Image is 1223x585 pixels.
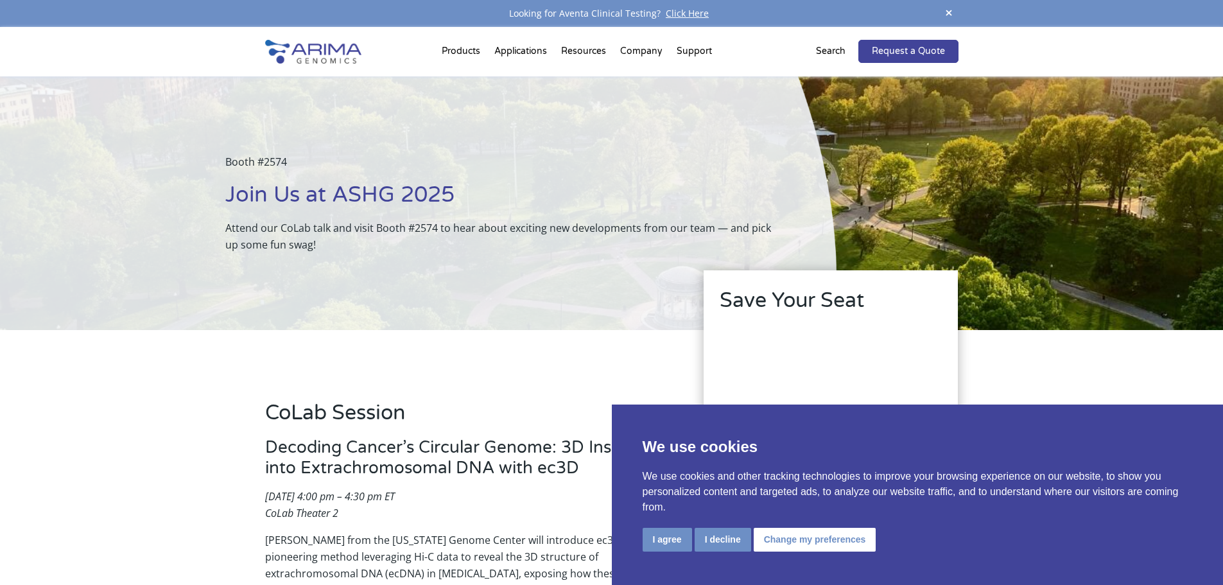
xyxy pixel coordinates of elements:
[754,528,876,552] button: Change my preferences
[265,399,666,437] h2: CoLab Session
[225,180,772,220] h1: Join Us at ASHG 2025
[265,489,395,503] em: [DATE] 4:00 pm – 4:30 pm ET
[720,286,942,325] h2: Save Your Seat
[816,43,846,60] p: Search
[643,528,692,552] button: I agree
[265,437,666,488] h3: Decoding Cancer’s Circular Genome: 3D Insights into Extrachromosomal DNA with ec3D
[661,7,714,19] a: Click Here
[265,40,361,64] img: Arima-Genomics-logo
[225,153,772,180] p: Booth #2574
[858,40,958,63] a: Request a Quote
[225,220,772,253] p: Attend our CoLab talk and visit Booth #2574 to hear about exciting new developments from our team...
[643,469,1193,515] p: We use cookies and other tracking technologies to improve your browsing experience on our website...
[265,5,958,22] div: Looking for Aventa Clinical Testing?
[643,435,1193,458] p: We use cookies
[265,506,338,520] em: CoLab Theater 2
[695,528,751,552] button: I decline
